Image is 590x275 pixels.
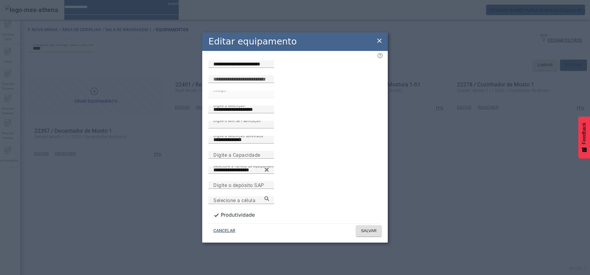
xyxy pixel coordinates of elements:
[213,197,269,204] input: Number
[208,35,297,48] h2: Editar equipamento
[220,211,255,219] label: Produtividade
[213,118,260,123] mat-label: Digite o Ano de Fabricação
[356,225,382,236] button: SALVAR
[213,228,235,234] span: CANCELAR
[578,116,590,158] button: Feedback - Mostrar pesquisa
[213,182,264,188] mat-label: Digite o depósito SAP
[213,164,276,168] mat-label: Selecione a família de equipamento
[208,225,240,236] button: CANCELAR
[213,152,260,158] mat-label: Digite a Capacidade
[213,133,263,138] mat-label: Digite a descrição abreviada
[213,88,226,92] mat-label: Código
[361,228,377,234] span: SALVAR
[213,197,255,203] mat-label: Selecione a célula
[581,123,587,144] span: Feedback
[213,103,245,107] mat-label: Digite a descrição
[213,166,269,174] input: Number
